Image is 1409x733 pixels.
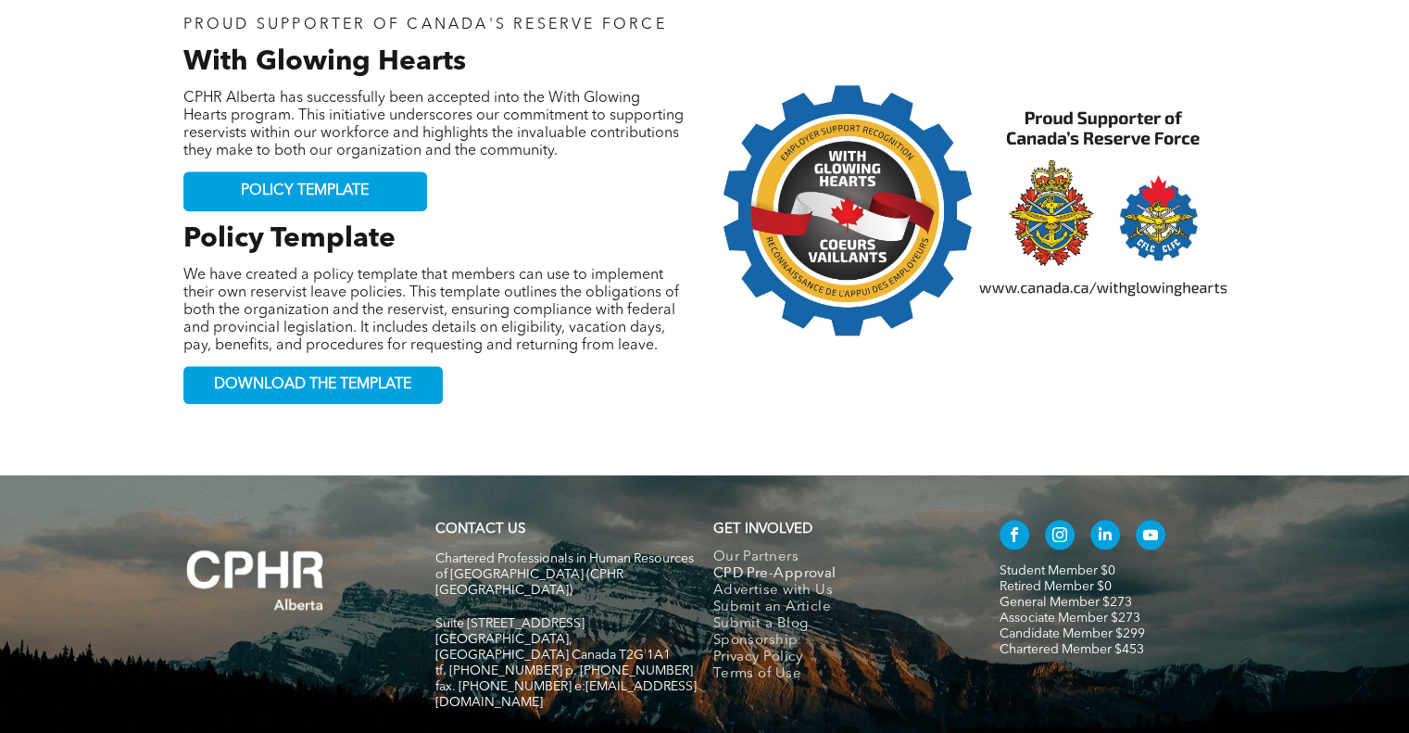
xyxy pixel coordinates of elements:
[713,566,837,583] span: CPD Pre-Approval
[713,616,961,633] a: Submit a Blog
[713,600,961,616] a: Submit an Article
[1000,564,1115,577] a: Student Member $0
[1000,627,1145,640] a: Candidate Member $299
[183,171,427,211] a: POLICY TEMPLATE
[713,583,961,600] a: Advertise with Us
[713,566,961,583] a: CPD Pre-Approval
[435,664,693,677] span: tf. [PHONE_NUMBER] p. [PHONE_NUMBER]
[1045,520,1075,554] a: instagram
[183,366,443,404] a: DOWNLOAD THE TEMPLATE
[183,18,667,32] span: PROUD SUPPORTER OF CANADA'S RESERVE FORCE
[1000,612,1140,625] a: Associate Member $273
[241,183,369,200] span: POLICY TEMPLATE
[1000,596,1132,609] a: General Member $273
[435,617,585,630] span: Suite [STREET_ADDRESS]
[1000,643,1144,656] a: Chartered Member $453
[1090,520,1120,554] a: linkedin
[435,523,525,537] a: CONTACT US
[1000,580,1112,593] a: Retired Member $0
[435,552,694,597] span: Chartered Professionals in Human Resources of [GEOGRAPHIC_DATA] (CPHR [GEOGRAPHIC_DATA])
[183,48,466,76] span: With Glowing Hearts
[183,91,684,158] span: CPHR Alberta has successfully been accepted into the With Glowing Hearts program. This initiative...
[713,650,961,666] a: Privacy Policy
[214,376,411,394] span: DOWNLOAD THE TEMPLATE
[713,550,961,566] a: Our Partners
[1136,520,1165,554] a: youtube
[713,666,961,683] a: Terms of Use
[149,512,362,648] img: A white background with a few lines on it
[435,680,697,709] span: fax. [PHONE_NUMBER] e:[EMAIL_ADDRESS][DOMAIN_NAME]
[713,633,961,650] a: Sponsorship
[1000,520,1029,554] a: facebook
[183,225,396,253] span: Policy Template
[713,523,812,537] span: GET INVOLVED
[183,268,679,353] span: We have created a policy template that members can use to implement their own reservist leave pol...
[435,633,671,662] span: [GEOGRAPHIC_DATA], [GEOGRAPHIC_DATA] Canada T2G 1A1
